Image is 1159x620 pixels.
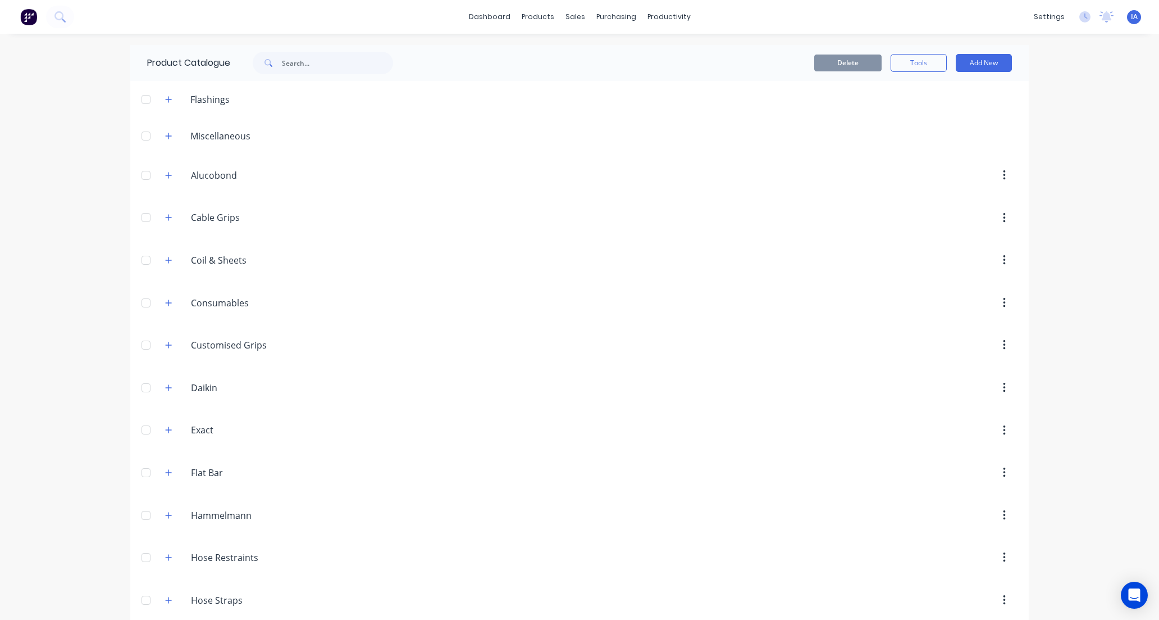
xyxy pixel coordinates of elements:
input: Enter category name [191,551,324,564]
div: purchasing [591,8,642,25]
div: sales [560,8,591,25]
input: Enter category name [191,296,324,310]
input: Enter category name [191,594,324,607]
input: Enter category name [191,254,324,267]
button: Tools [891,54,947,72]
div: Flashings [181,93,239,106]
button: Add New [956,54,1012,72]
input: Enter category name [191,338,324,352]
input: Enter category name [191,211,324,224]
input: Enter category name [191,169,324,182]
img: Factory [20,8,37,25]
input: Enter category name [191,509,324,522]
a: dashboard [463,8,516,25]
input: Search... [282,52,393,74]
div: settings [1028,8,1070,25]
div: Open Intercom Messenger [1121,582,1148,609]
input: Enter category name [191,466,324,479]
button: Delete [814,55,882,71]
input: Enter category name [191,381,324,395]
div: products [516,8,560,25]
div: Product Catalogue [130,45,230,81]
input: Enter category name [191,423,324,437]
div: productivity [642,8,696,25]
div: Miscellaneous [181,129,259,143]
span: IA [1131,12,1138,22]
